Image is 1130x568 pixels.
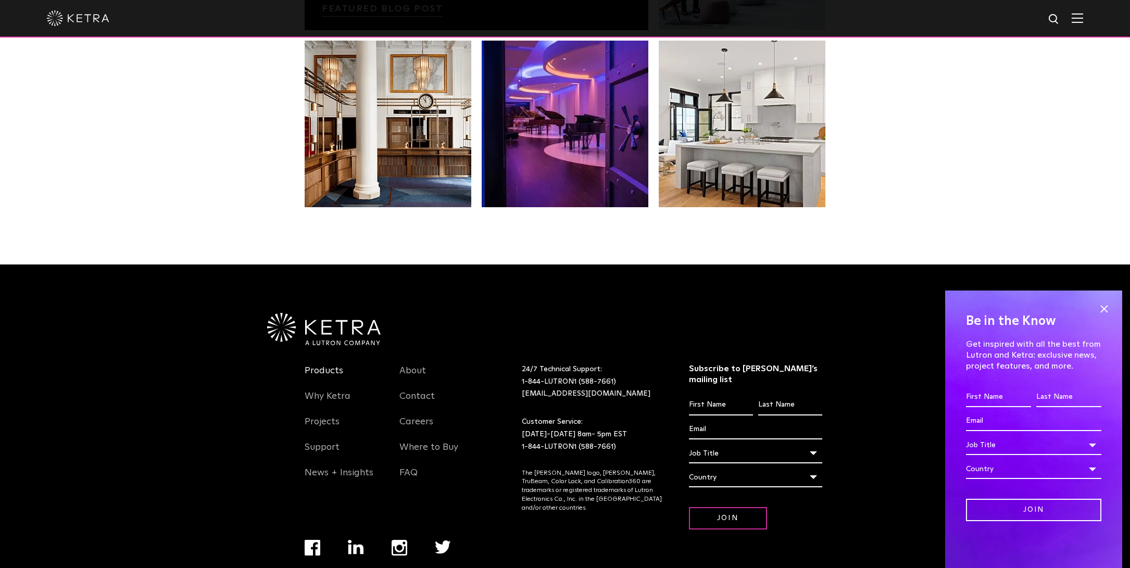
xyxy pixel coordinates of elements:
[348,540,364,554] img: linkedin
[392,540,407,556] img: instagram
[305,416,340,440] a: Projects
[966,387,1031,407] input: First Name
[399,365,426,389] a: About
[399,467,418,491] a: FAQ
[305,365,343,389] a: Products
[522,443,616,450] a: 1-844-LUTRON1 (588-7661)
[305,363,384,491] div: Navigation Menu
[1072,13,1083,23] img: Hamburger%20Nav.svg
[522,363,663,400] p: 24/7 Technical Support:
[966,499,1101,521] input: Join
[305,467,373,491] a: News + Insights
[966,435,1101,455] div: Job Title
[689,395,753,415] input: First Name
[689,444,823,463] div: Job Title
[522,469,663,513] p: The [PERSON_NAME] logo, [PERSON_NAME], TruBeam, Color Lock, and Calibration360 are trademarks or ...
[689,468,823,487] div: Country
[522,390,650,397] a: [EMAIL_ADDRESS][DOMAIN_NAME]
[966,459,1101,479] div: Country
[305,441,340,465] a: Support
[522,416,663,453] p: Customer Service: [DATE]-[DATE] 8am- 5pm EST
[758,395,822,415] input: Last Name
[966,311,1101,331] h4: Be in the Know
[305,390,350,414] a: Why Ketra
[1036,387,1101,407] input: Last Name
[1048,13,1061,26] img: search icon
[966,339,1101,371] p: Get inspired with all the best from Lutron and Ketra: exclusive news, project features, and more.
[305,540,320,556] img: facebook
[399,416,433,440] a: Careers
[399,390,435,414] a: Contact
[47,10,109,26] img: ketra-logo-2019-white
[435,540,451,554] img: twitter
[399,363,479,491] div: Navigation Menu
[267,313,381,345] img: Ketra-aLutronCo_White_RGB
[689,507,767,529] input: Join
[689,420,823,439] input: Email
[399,441,458,465] a: Where to Buy
[522,378,616,385] a: 1-844-LUTRON1 (588-7661)
[966,411,1101,431] input: Email
[689,363,823,385] h3: Subscribe to [PERSON_NAME]’s mailing list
